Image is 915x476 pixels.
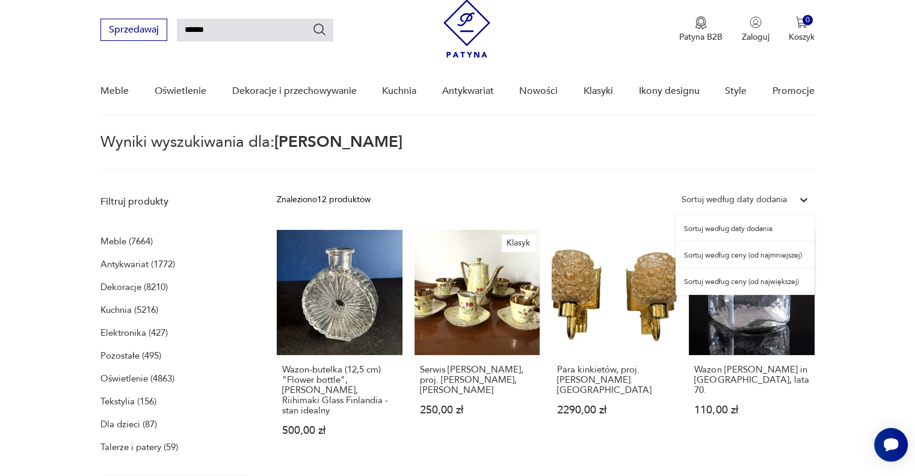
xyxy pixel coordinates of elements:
p: Wyniki wyszukiwania dla: [100,135,814,170]
p: Filtruj produkty [100,195,248,208]
img: Ikonka użytkownika [750,16,762,28]
a: Kuchnia (5216) [100,301,158,318]
img: Ikona koszyka [795,16,807,28]
h3: Wazon-butelka (12,5 cm) "Flower bottle", [PERSON_NAME], Riihimaki Glass Finlandia - stan idealny [282,365,396,416]
p: 500,00 zł [282,425,396,436]
a: Nowości [519,68,558,114]
p: Koszyk [789,31,815,43]
div: 0 [803,15,813,25]
a: Dekoracje i przechowywanie [232,68,356,114]
a: Oświetlenie [155,68,206,114]
a: Sprzedawaj [100,26,167,35]
p: 250,00 zł [420,405,534,415]
a: Tekstylia (156) [100,393,156,410]
div: Sortuj według ceny (od największej) [676,268,815,295]
a: Para kinkietów, proj. Helena Tynell. MosiądzPara kinkietów, proj. [PERSON_NAME]. [GEOGRAPHIC_DATA... [552,230,677,459]
a: KlasykSerwis Wawel Helena, proj. Edmund Ruszczyński, Jan KwintaSerwis [PERSON_NAME], proj. [PERSO... [414,230,540,459]
a: Antykwariat [442,68,494,114]
a: Klasyki [584,68,613,114]
a: Antykwariat (1772) [100,256,175,273]
a: Wazon Helena Tynell Riihimaki in Finland, lata 70.Wazon [PERSON_NAME] in [GEOGRAPHIC_DATA], lata ... [689,230,814,459]
p: 2290,00 zł [557,405,671,415]
a: Dekoracje (8210) [100,279,168,295]
a: Meble [100,68,129,114]
p: Patyna B2B [679,31,722,43]
a: Elektronika (427) [100,324,168,341]
button: Sprzedawaj [100,19,167,41]
img: Ikona medalu [695,16,707,29]
h3: Serwis [PERSON_NAME], proj. [PERSON_NAME], [PERSON_NAME] [420,365,534,395]
a: Style [725,68,747,114]
a: Kuchnia [382,68,416,114]
div: Sortuj według ceny (od najmniejszej) [676,242,815,268]
iframe: Smartsupp widget button [874,428,908,462]
a: Ikona medaluPatyna B2B [679,16,722,43]
span: [PERSON_NAME] [274,131,402,153]
h3: Wazon [PERSON_NAME] in [GEOGRAPHIC_DATA], lata 70. [694,365,809,395]
p: Zaloguj [742,31,769,43]
a: Ikony designu [638,68,699,114]
a: Meble (7664) [100,233,153,250]
button: 0Koszyk [789,16,815,43]
h3: Para kinkietów, proj. [PERSON_NAME]. [GEOGRAPHIC_DATA] [557,365,671,395]
a: Talerze i patery (59) [100,439,178,456]
div: Sortuj według daty dodania [676,215,815,242]
p: 110,00 zł [694,405,809,415]
a: Wazon-butelka (12,5 cm) "Flower bottle", Helena Tynell, Riihimaki Glass Finlandia - stan idealnyW... [277,230,402,459]
a: Dla dzieci (87) [100,416,157,433]
div: Sortuj według daty dodania [682,193,787,206]
div: Znaleziono 12 produktów [277,193,371,206]
button: Zaloguj [742,16,769,43]
a: Oświetlenie (4863) [100,370,174,387]
a: Promocje [772,68,815,114]
button: Patyna B2B [679,16,722,43]
a: Pozostałe (495) [100,347,161,364]
button: Szukaj [312,22,327,37]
